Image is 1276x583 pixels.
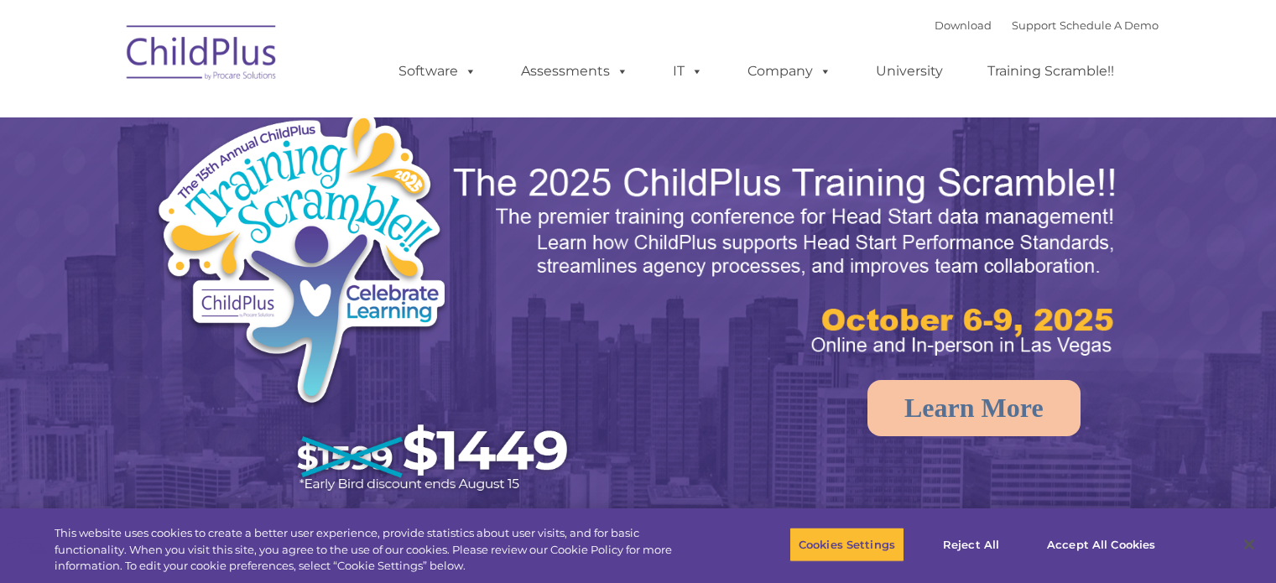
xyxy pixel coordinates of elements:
a: University [859,55,960,88]
a: Software [382,55,493,88]
a: Support [1012,18,1056,32]
button: Close [1231,526,1268,563]
a: Download [935,18,992,32]
div: This website uses cookies to create a better user experience, provide statistics about user visit... [55,525,702,575]
img: ChildPlus by Procare Solutions [118,13,286,97]
button: Cookies Settings [789,527,904,562]
button: Reject All [919,527,1023,562]
a: Assessments [504,55,645,88]
button: Accept All Cookies [1038,527,1164,562]
a: IT [656,55,720,88]
a: Learn More [867,380,1081,436]
a: Training Scramble!! [971,55,1131,88]
font: | [935,18,1159,32]
a: Schedule A Demo [1060,18,1159,32]
a: Company [731,55,848,88]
